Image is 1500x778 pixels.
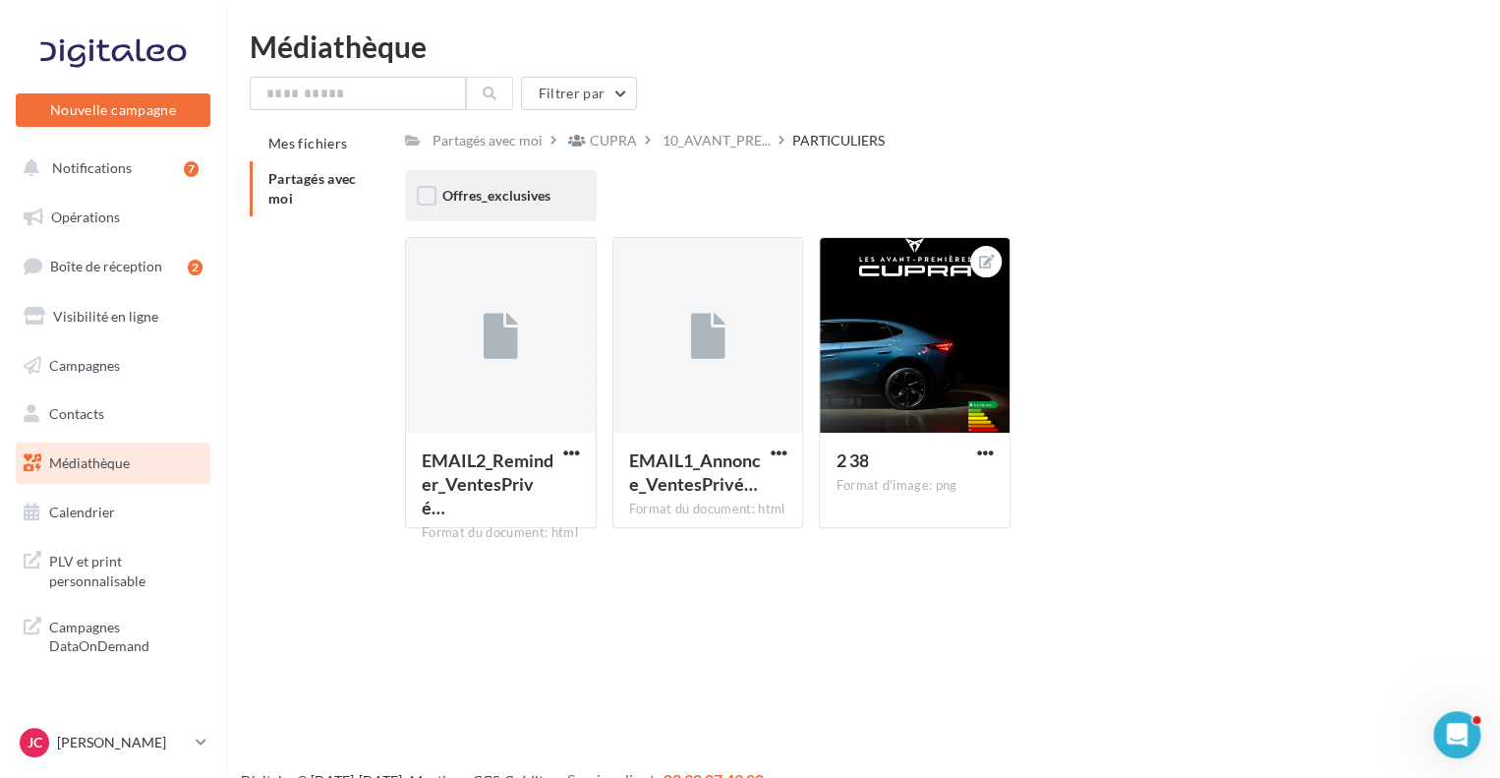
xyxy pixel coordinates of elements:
div: PARTICULIERS [792,131,885,150]
span: Médiathèque [49,454,130,471]
span: 10_AVANT_PRE... [663,131,771,150]
a: Boîte de réception2 [12,245,214,287]
div: Format du document: html [422,524,580,542]
div: Partagés avec moi [433,131,543,150]
span: Visibilité en ligne [53,308,158,325]
span: Notifications [52,159,132,176]
span: PLV et print personnalisable [49,548,202,590]
span: Calendrier [49,504,115,520]
div: Format d'image: png [836,477,994,495]
div: CUPRA [590,131,637,150]
iframe: Intercom live chat [1433,711,1480,758]
div: Format du document: html [629,501,787,518]
div: Médiathèque [250,31,1476,61]
div: 2 [188,260,202,275]
span: Offres_exclusives [442,187,550,204]
div: 7 [184,161,199,177]
a: Opérations [12,197,214,238]
a: Campagnes [12,345,214,387]
a: Visibilité en ligne [12,296,214,337]
a: Médiathèque [12,443,214,484]
span: Mes fichiers [268,135,347,151]
button: Notifications 7 [12,148,206,189]
span: EMAIL1_Annonce_VentesPrivées_CUPRA [629,449,761,495]
span: Campagnes DataOnDemand [49,614,202,656]
span: Opérations [51,209,120,225]
span: Campagnes [49,356,120,373]
a: Contacts [12,393,214,435]
a: JC [PERSON_NAME] [16,724,210,761]
span: Boîte de réception [50,258,162,274]
p: [PERSON_NAME] [57,733,188,752]
span: JC [28,733,42,752]
span: Partagés avec moi [268,170,357,207]
button: Filtrer par [521,77,637,110]
span: 2 38 [836,449,868,471]
a: Campagnes DataOnDemand [12,606,214,664]
a: PLV et print personnalisable [12,540,214,598]
a: Calendrier [12,492,214,533]
button: Nouvelle campagne [16,93,210,127]
span: EMAIL2_Reminder_VentesPrivées_CUPRA [422,449,553,518]
span: Contacts [49,405,104,422]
